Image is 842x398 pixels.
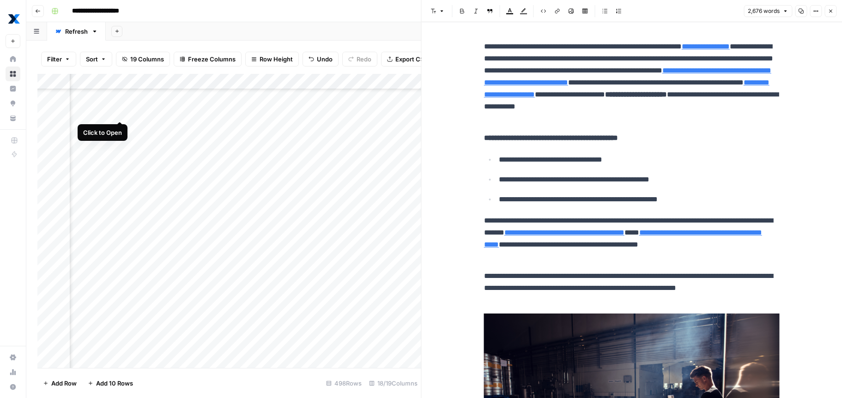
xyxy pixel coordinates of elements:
[83,128,122,137] div: Click to Open
[47,22,106,41] a: Refresh
[6,7,20,30] button: Workspace: MaintainX
[357,54,371,64] span: Redo
[6,380,20,394] button: Help + Support
[260,54,293,64] span: Row Height
[744,5,792,17] button: 2,676 words
[6,66,20,81] a: Browse
[116,52,170,66] button: 19 Columns
[65,27,88,36] div: Refresh
[188,54,236,64] span: Freeze Columns
[748,7,780,15] span: 2,676 words
[47,54,62,64] span: Filter
[37,376,82,391] button: Add Row
[6,81,20,96] a: Insights
[96,379,133,388] span: Add 10 Rows
[6,350,20,365] a: Settings
[381,52,434,66] button: Export CSV
[130,54,164,64] span: 19 Columns
[6,111,20,126] a: Your Data
[174,52,242,66] button: Freeze Columns
[342,52,377,66] button: Redo
[322,376,365,391] div: 498 Rows
[41,52,76,66] button: Filter
[6,11,22,27] img: MaintainX Logo
[86,54,98,64] span: Sort
[245,52,299,66] button: Row Height
[6,52,20,66] a: Home
[395,54,428,64] span: Export CSV
[6,365,20,380] a: Usage
[365,376,421,391] div: 18/19 Columns
[317,54,333,64] span: Undo
[82,376,139,391] button: Add 10 Rows
[51,379,77,388] span: Add Row
[303,52,339,66] button: Undo
[80,52,112,66] button: Sort
[6,96,20,111] a: Opportunities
